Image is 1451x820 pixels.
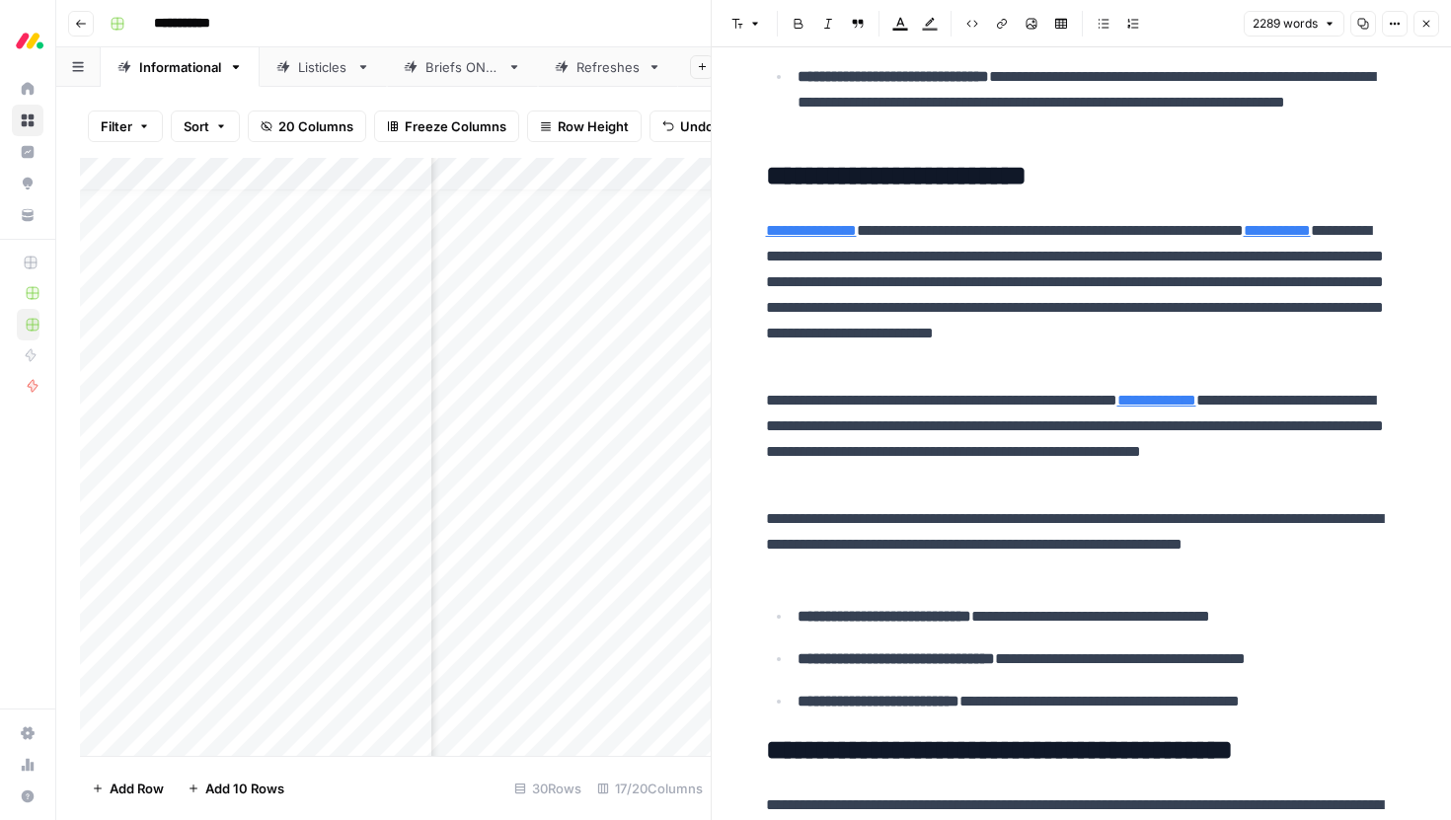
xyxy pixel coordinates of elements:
button: Workspace: Monday.com [12,16,43,65]
div: Listicles [298,57,348,77]
a: Insights [12,136,43,168]
span: 20 Columns [278,116,353,136]
span: Filter [101,116,132,136]
button: Sort [171,111,240,142]
div: 30 Rows [506,773,589,804]
div: Briefs ONLY [425,57,499,77]
a: Settings [12,717,43,749]
div: 17/20 Columns [589,773,711,804]
a: Informational [101,47,260,87]
button: 2289 words [1244,11,1344,37]
button: Filter [88,111,163,142]
span: Freeze Columns [405,116,506,136]
span: Sort [184,116,209,136]
span: Undo [680,116,714,136]
div: Refreshes [576,57,640,77]
a: Usage [12,749,43,781]
button: 20 Columns [248,111,366,142]
button: Add 10 Rows [176,773,296,804]
a: Briefs ONLY [387,47,538,87]
button: Freeze Columns [374,111,519,142]
button: Help + Support [12,781,43,812]
button: Row Height [527,111,642,142]
span: Add 10 Rows [205,779,284,798]
button: Add Row [80,773,176,804]
a: Refreshes [538,47,678,87]
span: Add Row [110,779,164,798]
a: Your Data [12,199,43,231]
img: Monday.com Logo [12,23,47,58]
a: Listicles [260,47,387,87]
span: 2289 words [1253,15,1318,33]
div: Informational [139,57,221,77]
a: Browse [12,105,43,136]
button: Undo [649,111,726,142]
a: Home [12,73,43,105]
a: Opportunities [12,168,43,199]
span: Row Height [558,116,629,136]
